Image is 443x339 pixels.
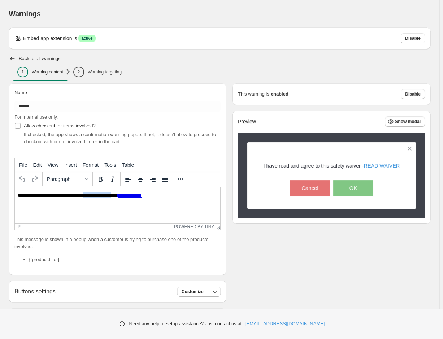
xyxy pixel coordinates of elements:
[24,123,96,128] span: Allow checkout for items involved?
[44,173,91,185] button: Formats
[47,176,82,182] span: Paragraph
[134,173,147,185] button: Align center
[104,162,116,168] span: Tools
[395,119,421,124] span: Show modal
[182,289,204,294] span: Customize
[19,56,61,62] h2: Back to all warnings
[17,67,28,77] div: 1
[263,162,400,169] p: I have read and agree to this safety waiver -
[385,116,425,127] button: Show modal
[214,224,220,230] div: Resize
[14,288,56,295] h2: Buttons settings
[14,114,58,120] span: For internal use only.
[122,162,134,168] span: Table
[290,180,330,196] button: Cancel
[174,173,187,185] button: More...
[405,35,421,41] span: Disable
[23,35,77,42] p: Embed app extension is
[333,180,373,196] button: OK
[14,236,221,250] p: This message is shown in a popup when a customer is trying to purchase one of the products involved:
[88,69,122,75] p: Warning targeting
[15,186,220,223] iframe: Rich Text Area
[401,89,425,99] button: Disable
[405,91,421,97] span: Disable
[238,90,269,98] p: This warning is
[9,10,41,18] span: Warnings
[16,173,29,185] button: Undo
[18,224,21,229] div: p
[147,173,159,185] button: Align right
[364,163,400,169] a: READ WAIVER
[401,33,425,43] button: Disable
[29,256,221,263] li: {{product.title}}
[81,35,92,41] span: active
[19,162,27,168] span: File
[24,132,216,144] span: If checked, the app shows a confirmation warning popup. If not, it doesn't allow to proceed to ch...
[271,90,288,98] strong: enabled
[159,173,171,185] button: Justify
[32,69,63,75] p: Warning content
[48,162,58,168] span: View
[14,90,27,95] span: Name
[107,173,119,185] button: Italic
[94,173,107,185] button: Bold
[122,173,134,185] button: Align left
[64,162,77,168] span: Insert
[245,320,325,327] a: [EMAIL_ADDRESS][DOMAIN_NAME]
[73,67,84,77] div: 2
[177,287,221,297] button: Customize
[29,173,41,185] button: Redo
[33,162,42,168] span: Edit
[238,119,256,125] h2: Preview
[83,162,99,168] span: Format
[174,224,214,229] a: Powered by Tiny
